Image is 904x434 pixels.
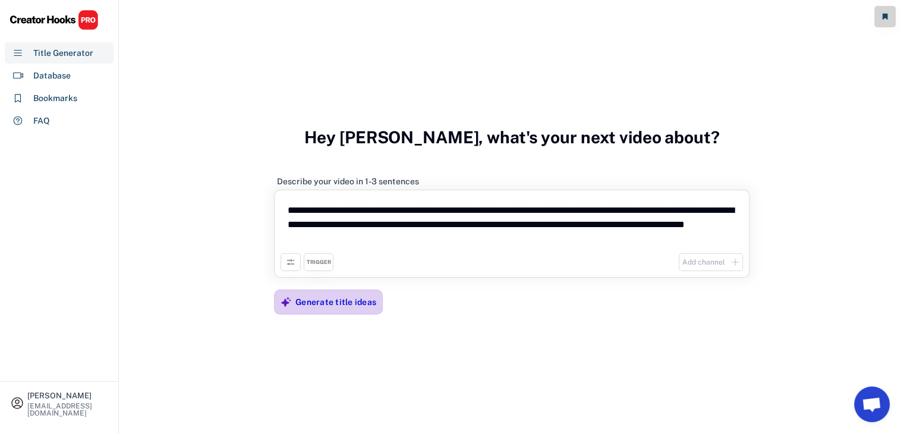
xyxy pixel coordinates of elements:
[277,176,419,187] div: Describe your video in 1-3 sentences
[304,115,720,160] h3: Hey [PERSON_NAME], what's your next video about?
[27,402,108,417] div: [EMAIL_ADDRESS][DOMAIN_NAME]
[854,386,890,422] a: Open chat
[10,10,99,30] img: CHPRO%20Logo.svg
[33,115,50,127] div: FAQ
[682,257,725,268] div: Add channel
[295,297,376,307] div: Generate title ideas
[33,47,93,59] div: Title Generator
[307,259,331,266] div: TRIGGER
[33,70,71,82] div: Database
[33,92,77,105] div: Bookmarks
[27,392,108,400] div: [PERSON_NAME]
